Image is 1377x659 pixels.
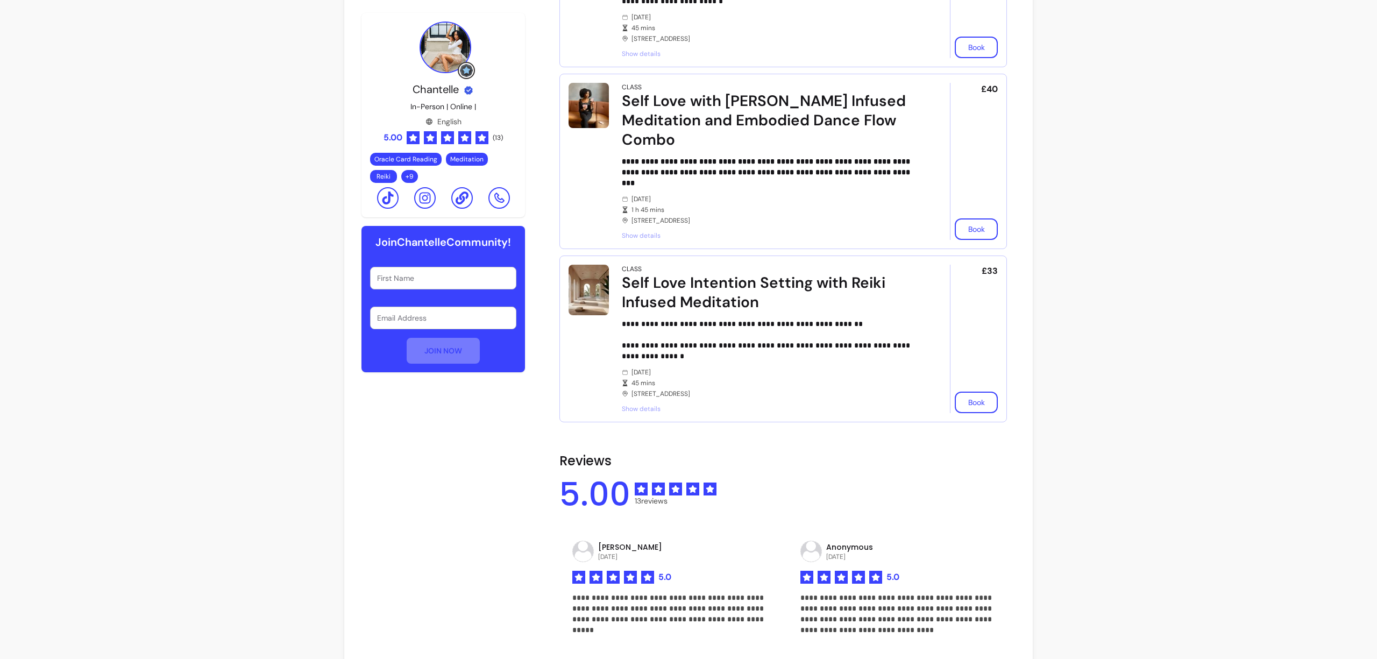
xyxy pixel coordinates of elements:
[622,91,920,150] div: Self Love with [PERSON_NAME] Infused Meditation and Embodied Dance Flow Combo
[377,273,509,284] input: First Name
[413,82,459,96] span: Chantelle
[622,13,920,43] div: [DATE] [STREET_ADDRESS]
[573,541,593,562] img: avatar
[384,131,402,144] span: 5.00
[635,495,716,506] span: 13 reviews
[826,542,873,552] p: Anonymous
[955,37,998,58] button: Book
[955,218,998,240] button: Book
[569,83,609,128] img: Self Love with Reiki Infused Meditation and Embodied Dance Flow Combo
[658,571,671,584] span: 5.0
[559,478,630,511] span: 5.00
[375,235,511,250] h6: Join Chantelle Community!
[460,64,473,77] img: Grow
[598,542,662,552] p: [PERSON_NAME]
[450,155,484,164] span: Meditation
[622,195,920,225] div: [DATE] [STREET_ADDRESS]
[493,133,503,142] span: ( 13 )
[374,155,437,164] span: Oracle Card Reading
[622,273,920,312] div: Self Love Intention Setting with Reiki Infused Meditation
[982,265,998,278] span: £33
[622,405,920,413] span: Show details
[981,83,998,96] span: £40
[403,172,416,181] span: + 9
[598,552,662,561] p: [DATE]
[801,541,821,562] img: avatar
[569,265,609,315] img: Self Love Intention Setting with Reiki Infused Meditation
[826,552,873,561] p: [DATE]
[377,172,391,181] span: Reiki
[631,24,920,32] span: 45 mins
[631,206,920,214] span: 1 h 45 mins
[886,571,899,584] span: 5.0
[631,379,920,387] span: 45 mins
[622,83,642,91] div: Class
[559,452,1007,470] h2: Reviews
[425,116,462,127] div: English
[622,368,920,398] div: [DATE] [STREET_ADDRESS]
[377,313,509,323] input: Email Address
[420,22,471,73] img: Provider image
[955,392,998,413] button: Book
[410,101,476,112] p: In-Person | Online |
[622,231,920,240] span: Show details
[622,49,920,58] span: Show details
[622,265,642,273] div: Class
